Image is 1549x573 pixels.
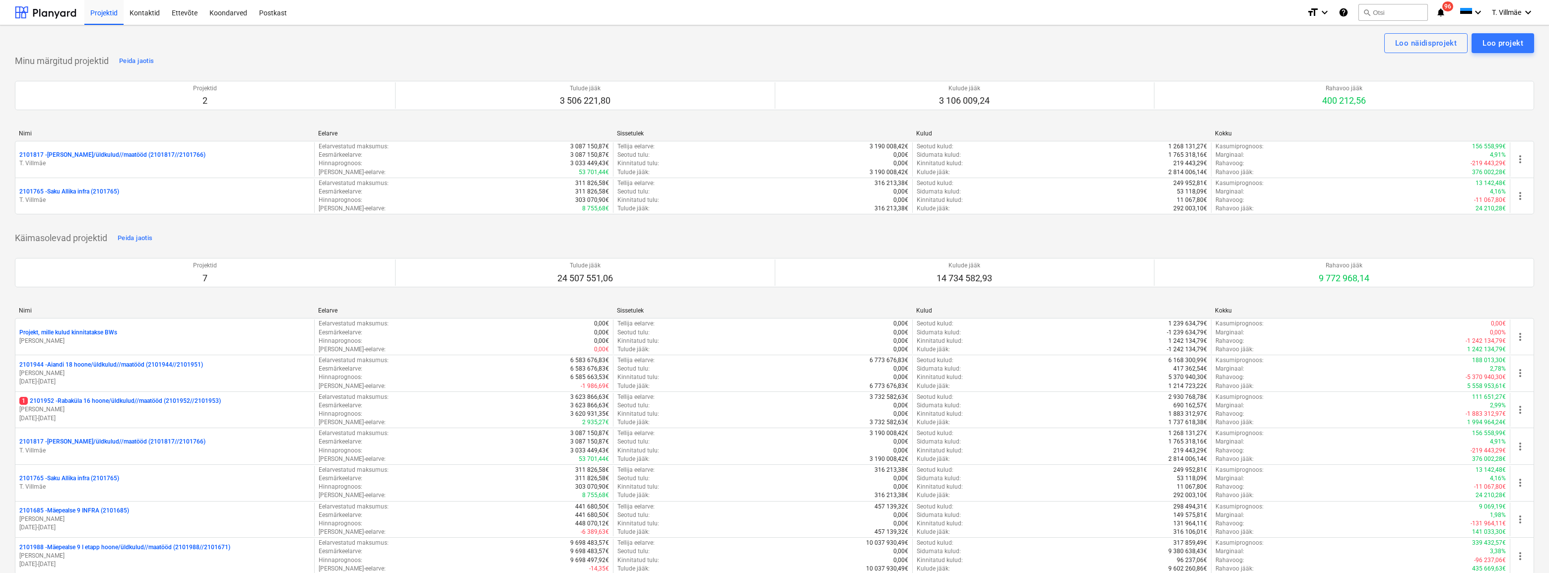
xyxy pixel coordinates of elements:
p: 3 087 150,87€ [570,151,609,159]
p: 14 734 582,93 [937,272,992,284]
span: more_vert [1514,331,1526,343]
i: keyboard_arrow_down [1319,6,1331,18]
p: -219 443,29€ [1471,159,1506,168]
p: Tulude jääk : [617,418,650,427]
p: 13 142,48€ [1476,179,1506,188]
p: 0,00€ [594,319,609,328]
p: Tulude jääk : [617,455,650,463]
p: Hinnaprognoos : [319,446,362,455]
p: Tellija eelarve : [617,393,655,401]
p: 1 883 312,97€ [1168,410,1207,418]
p: 6 773 676,83€ [870,356,908,365]
p: Kulude jääk [939,84,990,93]
p: 0,00€ [893,159,908,168]
p: Rahavoo jääk : [1215,418,1254,427]
p: 8 755,68€ [582,204,609,213]
p: 316 213,38€ [875,179,908,188]
p: 219 443,29€ [1173,446,1207,455]
p: T. Villmäe [19,159,310,168]
p: [DATE] - [DATE] [19,378,310,386]
span: more_vert [1514,153,1526,165]
p: 400 212,56 [1322,95,1366,107]
p: 3 033 449,43€ [570,446,609,455]
p: 2101817 - [PERSON_NAME]/üldkulud//maatööd (2101817//2101766) [19,438,205,446]
p: 53 118,09€ [1177,474,1207,483]
p: 156 558,99€ [1472,429,1506,438]
div: Eelarve [318,130,609,137]
p: 6 168 300,99€ [1168,356,1207,365]
p: 1 242 134,79€ [1467,345,1506,354]
p: Kulude jääk : [917,168,950,177]
p: 24 507 551,06 [557,272,613,284]
p: 53 701,44€ [579,455,609,463]
p: Kasumiprognoos : [1215,429,1264,438]
span: 1 [19,397,28,405]
p: Projekt, mille kulud kinnitatakse BWs [19,328,117,337]
p: 303 070,90€ [575,196,609,204]
p: 219 443,29€ [1173,159,1207,168]
p: Seotud kulud : [917,142,953,151]
p: Marginaal : [1215,401,1244,410]
p: Minu märgitud projektid [15,55,109,67]
div: Kulud [916,307,1208,314]
p: Kasumiprognoos : [1215,393,1264,401]
p: 2101685 - Mäepealse 9 INFRA (2101685) [19,507,129,515]
p: 4,16% [1490,474,1506,483]
button: Loo projekt [1472,33,1534,53]
p: 417 362,54€ [1173,365,1207,373]
div: 2101988 -Mäepealse 9 I etapp hoone/üldkulud//maatööd (2101988//2101671)[PERSON_NAME][DATE]-[DATE] [19,543,310,569]
p: Rahavoo jääk : [1215,204,1254,213]
p: 2 930 768,78€ [1168,393,1207,401]
p: Kulude jääk : [917,382,950,390]
p: 5 370 940,30€ [1168,373,1207,382]
p: Seotud tulu : [617,151,650,159]
p: 311 826,58€ [575,188,609,196]
span: more_vert [1514,190,1526,202]
p: 292 003,10€ [1173,204,1207,213]
p: Eesmärkeelarve : [319,474,362,483]
p: Eelarvestatud maksumus : [319,319,389,328]
p: [PERSON_NAME] [19,369,310,378]
p: Tellija eelarve : [617,466,655,474]
p: T. Villmäe [19,483,310,491]
p: Projektid [193,261,217,270]
p: Hinnaprognoos : [319,196,362,204]
p: 3 087 150,87€ [570,429,609,438]
p: 316 213,38€ [875,204,908,213]
p: [PERSON_NAME]-eelarve : [319,168,386,177]
span: more_vert [1514,404,1526,416]
div: 2101817 -[PERSON_NAME]/üldkulud//maatööd (2101817//2101766)T. Villmäe [19,438,310,454]
p: 2 814 006,14€ [1168,455,1207,463]
button: Peida jaotis [115,230,155,246]
p: Hinnaprognoos : [319,337,362,345]
p: Seotud tulu : [617,365,650,373]
p: 1 994 964,24€ [1467,418,1506,427]
p: 0,00€ [893,401,908,410]
p: Eesmärkeelarve : [319,365,362,373]
p: 376 002,28€ [1472,455,1506,463]
p: Tulude jääk [557,261,613,270]
p: 3 190 008,42€ [870,142,908,151]
p: -219 443,29€ [1471,446,1506,455]
p: Sidumata kulud : [917,474,961,483]
p: Projektid [193,84,217,93]
div: Kulud [916,130,1208,137]
p: 0,00€ [893,188,908,196]
p: 2,78% [1490,365,1506,373]
i: format_size [1307,6,1319,18]
p: 188 013,30€ [1472,356,1506,365]
p: Kinnitatud tulu : [617,446,659,455]
p: Sidumata kulud : [917,188,961,196]
p: Seotud kulud : [917,356,953,365]
p: Eesmärkeelarve : [319,438,362,446]
p: 1 765 318,16€ [1168,438,1207,446]
p: Seotud kulud : [917,319,953,328]
p: 311 826,58€ [575,179,609,188]
div: Loo näidisprojekt [1395,37,1457,50]
p: 311 826,58€ [575,474,609,483]
p: Rahavoo jääk [1319,261,1369,270]
div: 12101952 -Rabaküla 16 hoone/üldkulud//maatööd (2101952//2101953)[PERSON_NAME][DATE]-[DATE] [19,397,310,422]
p: Kasumiprognoos : [1215,142,1264,151]
div: Kokku [1215,130,1506,137]
p: Eelarvestatud maksumus : [319,356,389,365]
